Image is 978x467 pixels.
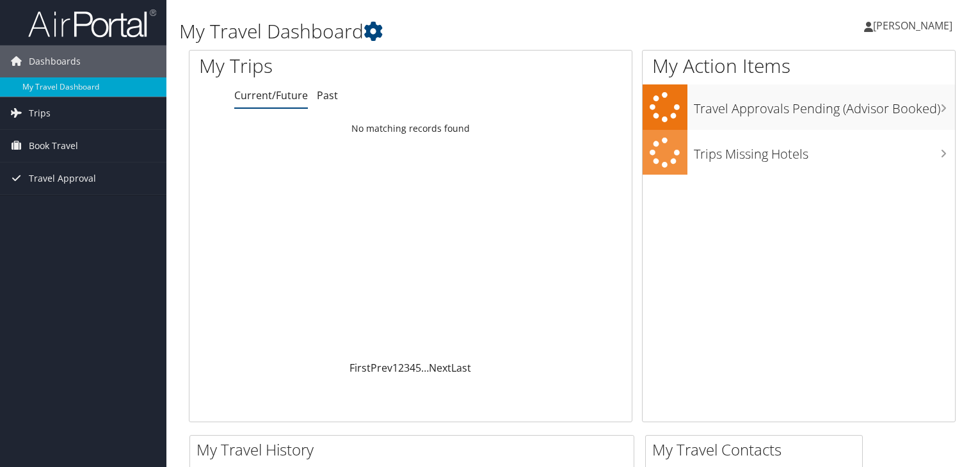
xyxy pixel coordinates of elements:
[29,162,96,194] span: Travel Approval
[199,52,438,79] h1: My Trips
[643,130,955,175] a: Trips Missing Hotels
[29,130,78,162] span: Book Travel
[317,88,338,102] a: Past
[421,361,429,375] span: …
[234,88,308,102] a: Current/Future
[392,361,398,375] a: 1
[652,439,862,461] h2: My Travel Contacts
[873,19,952,33] span: [PERSON_NAME]
[429,361,451,375] a: Next
[196,439,634,461] h2: My Travel History
[29,97,51,129] span: Trips
[371,361,392,375] a: Prev
[864,6,965,45] a: [PERSON_NAME]
[451,361,471,375] a: Last
[349,361,371,375] a: First
[415,361,421,375] a: 5
[643,52,955,79] h1: My Action Items
[179,18,703,45] h1: My Travel Dashboard
[694,93,955,118] h3: Travel Approvals Pending (Advisor Booked)
[398,361,404,375] a: 2
[28,8,156,38] img: airportal-logo.png
[410,361,415,375] a: 4
[643,84,955,130] a: Travel Approvals Pending (Advisor Booked)
[404,361,410,375] a: 3
[29,45,81,77] span: Dashboards
[694,139,955,163] h3: Trips Missing Hotels
[189,117,632,140] td: No matching records found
